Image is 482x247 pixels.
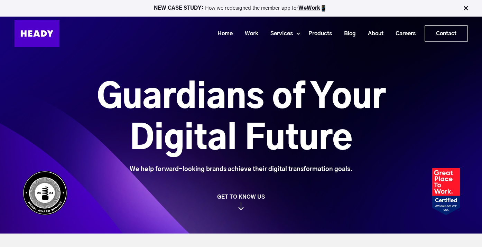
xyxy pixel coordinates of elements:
[58,165,424,173] div: We help forward-looking brands achieve their digital transformation goals.
[58,77,424,160] h1: Guardians of Your Digital Future
[3,5,479,12] p: How we redesigned the member app for
[300,27,335,40] a: Products
[425,26,467,41] a: Contact
[320,5,327,12] img: app emoji
[238,202,244,210] img: arrow_down
[22,171,67,215] img: Heady_WebbyAward_Winner-4
[298,6,320,11] a: WeWork
[209,27,236,40] a: Home
[15,20,59,47] img: Heady_Logo_Web-01 (1)
[154,6,205,11] strong: NEW CASE STUDY:
[236,27,262,40] a: Work
[359,27,387,40] a: About
[387,27,419,40] a: Careers
[19,193,463,210] a: GET TO KNOW US
[432,168,460,215] img: Heady_2023_Certification_Badge
[66,25,468,42] div: Navigation Menu
[262,27,296,40] a: Services
[335,27,359,40] a: Blog
[462,5,469,12] img: Close Bar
